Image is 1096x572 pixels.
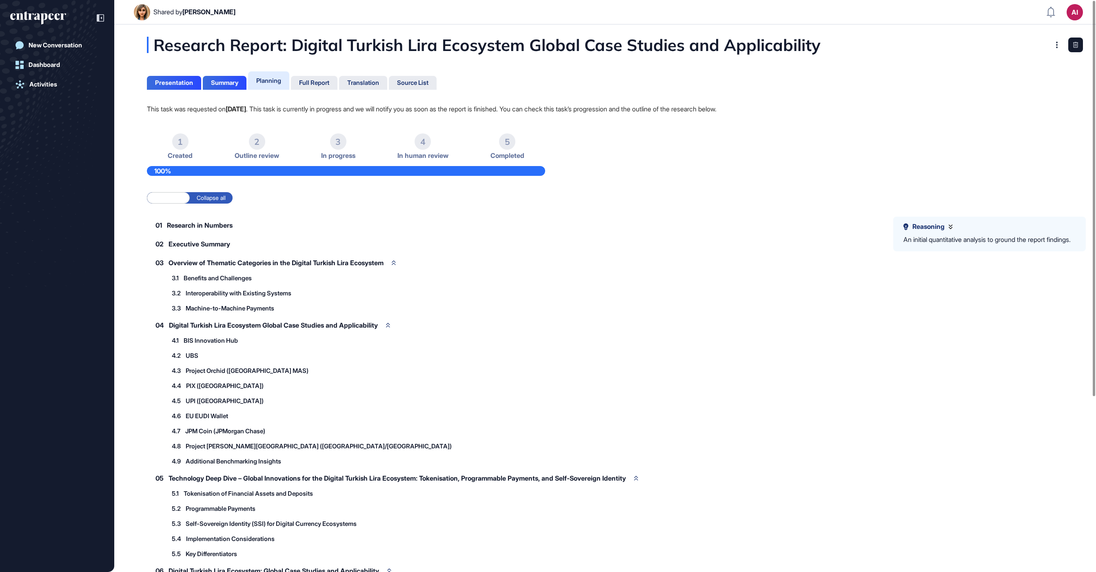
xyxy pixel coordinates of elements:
div: Source List [397,79,428,86]
span: Self-Sovereign Identity (SSI) for Digital Currency Ecosystems [186,521,357,527]
label: Collapse all [190,192,233,204]
a: New Conversation [10,37,104,53]
span: Implementation Considerations [186,536,275,542]
span: Executive Summary [169,241,230,247]
div: 2 [249,133,265,150]
span: 4.5 [172,398,181,404]
span: Overview of Thematic Categories in the Digital Turkish Lira Ecosystem [169,259,384,266]
span: Created [168,152,193,160]
span: Reasoning [912,223,945,231]
span: 3.1 [172,275,179,281]
div: 100% [147,166,545,176]
span: BIS Innovation Hub [184,337,238,344]
span: In human review [397,152,448,160]
span: In progress [321,152,355,160]
div: Shared by [153,8,235,16]
span: 03 [155,259,164,266]
button: AI [1067,4,1083,20]
span: 5.3 [172,521,181,527]
a: Activities [10,76,104,93]
div: Activities [29,81,57,88]
span: Completed [490,152,524,160]
span: 4.7 [172,428,180,434]
span: 4.8 [172,443,181,449]
span: 05 [155,475,164,481]
span: Benefits and Challenges [184,275,252,281]
span: 04 [155,322,164,328]
span: Additional Benchmarking Insights [186,458,281,464]
span: Machine-to-Machine Payments [186,305,274,311]
span: UBS [186,353,198,359]
span: 01 [155,222,162,228]
span: Research in Numbers [167,222,233,228]
span: Technology Deep Dive – Global Innovations for the Digital Turkish Lira Ecosystem: Tokenisation, P... [169,475,626,481]
span: Outline review [235,152,279,160]
div: entrapeer-logo [10,11,66,24]
span: [PERSON_NAME] [182,8,235,16]
div: Dashboard [29,61,60,69]
span: 4.2 [172,353,181,359]
span: EU EUDI Wallet [186,413,228,419]
span: Key Differentiators [186,551,237,557]
span: 4.6 [172,413,181,419]
label: Expand all [147,192,190,204]
div: An initial quantitative analysis to ground the report findings. [903,235,1071,245]
span: 4.3 [172,368,181,374]
span: UPI ([GEOGRAPHIC_DATA]) [186,398,264,404]
span: 4.1 [172,337,179,344]
span: Digital Turkish Lira Ecosystem Global Case Studies and Applicability [169,322,378,328]
span: Tokenisation of Financial Assets and Deposits [184,490,313,497]
span: 5.2 [172,505,181,512]
span: 02 [155,241,164,247]
span: 5.1 [172,490,179,497]
div: 4 [415,133,431,150]
a: Dashboard [10,57,104,73]
span: 4.9 [172,458,181,464]
span: Project Orchid ([GEOGRAPHIC_DATA] MAS) [186,368,308,374]
span: 3.3 [172,305,181,311]
strong: [DATE] [226,105,246,113]
div: Research Report: Digital Turkish Lira Ecosystem Global Case Studies and Applicability [147,37,902,53]
span: 5.4 [172,536,181,542]
span: JPM Coin (JPMorgan Chase) [185,428,265,434]
div: Summary [211,79,238,86]
div: Planning [256,77,281,84]
img: User Image [134,4,150,20]
span: PIX ([GEOGRAPHIC_DATA]) [186,383,264,389]
div: 1 [172,133,189,150]
span: 5.5 [172,551,181,557]
span: Project [PERSON_NAME][GEOGRAPHIC_DATA] ([GEOGRAPHIC_DATA]/[GEOGRAPHIC_DATA]) [186,443,452,449]
div: Translation [347,79,379,86]
div: New Conversation [29,42,82,49]
span: Interoperability with Existing Systems [186,290,291,296]
div: 3 [330,133,346,150]
p: This task was requested on . This task is currently in progress and we will notify you as soon as... [147,104,1063,114]
div: Presentation [155,79,193,86]
div: Full Report [299,79,329,86]
span: 3.2 [172,290,181,296]
span: Programmable Payments [186,505,255,512]
div: 5 [499,133,515,150]
span: 4.4 [172,383,181,389]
